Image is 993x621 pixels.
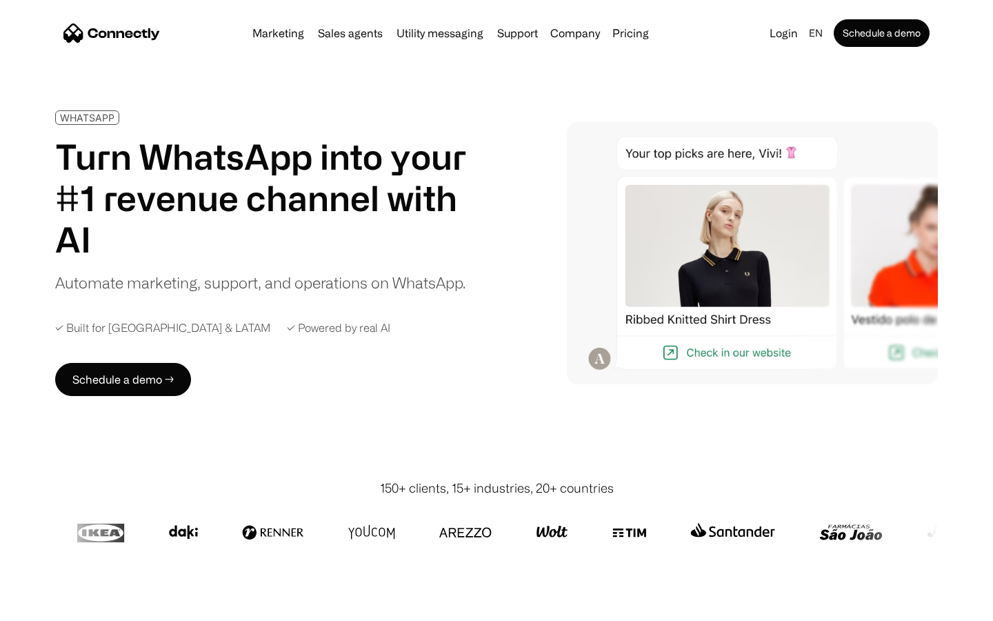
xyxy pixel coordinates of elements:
[312,28,388,39] a: Sales agents
[55,136,483,260] h1: Turn WhatsApp into your #1 revenue channel with AI
[834,19,930,47] a: Schedule a demo
[391,28,489,39] a: Utility messaging
[380,479,614,497] div: 150+ clients, 15+ industries, 20+ countries
[492,28,543,39] a: Support
[607,28,654,39] a: Pricing
[55,322,270,335] div: ✓ Built for [GEOGRAPHIC_DATA] & LATAM
[550,23,600,43] div: Company
[55,271,465,294] div: Automate marketing, support, and operations on WhatsApp.
[60,112,114,123] div: WHATSAPP
[764,23,803,43] a: Login
[247,28,310,39] a: Marketing
[55,363,191,396] a: Schedule a demo →
[809,23,823,43] div: en
[28,597,83,616] ul: Language list
[14,595,83,616] aside: Language selected: English
[287,322,390,335] div: ✓ Powered by real AI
